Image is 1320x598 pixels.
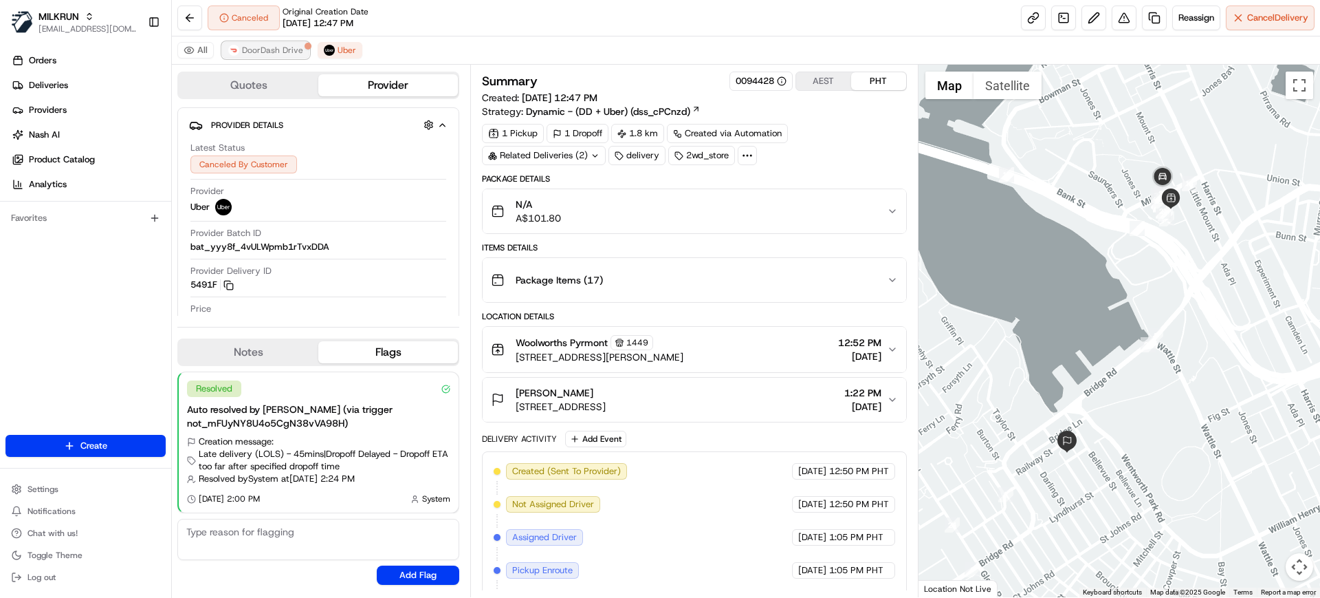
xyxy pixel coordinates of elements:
[377,566,459,585] button: Add Flag
[199,436,274,448] span: Creation message:
[1165,186,1180,202] div: 26
[829,498,889,511] span: 12:50 PM PHT
[516,197,561,211] span: N/A
[844,400,881,414] span: [DATE]
[925,72,973,99] button: Show street map
[318,74,458,96] button: Provider
[5,524,166,543] button: Chat with us!
[482,124,544,143] div: 1 Pickup
[187,381,241,397] div: Resolved
[482,146,606,165] div: Related Deliveries (2)
[482,434,557,445] div: Delivery Activity
[199,493,260,504] span: [DATE] 2:00 PM
[483,378,905,422] button: [PERSON_NAME][STREET_ADDRESS]1:22 PM[DATE]
[190,142,245,154] span: Latest Status
[838,336,881,350] span: 12:52 PM
[798,498,826,511] span: [DATE]
[190,241,329,253] span: bat_yyy8f_4vULWpmb1rTvxDDA
[177,42,214,58] button: All
[1172,6,1220,30] button: Reassign
[1182,176,1197,191] div: 14
[1158,206,1173,222] div: 20
[829,465,889,478] span: 12:50 PM PHT
[1148,328,1163,343] div: 3
[1261,588,1316,596] a: Report a map error
[965,562,980,577] div: 1
[668,146,735,165] div: 2wd_store
[179,341,318,363] button: Notes
[29,178,67,191] span: Analytics
[1233,588,1253,596] a: Terms (opens in new tab)
[851,72,906,90] button: PHT
[11,11,33,33] img: MILKRUN
[1155,186,1170,202] div: 31
[242,45,303,56] span: DoorDash Drive
[516,400,606,414] span: [STREET_ADDRESS]
[1159,211,1174,226] div: 5
[565,431,626,447] button: Add Event
[522,92,597,104] span: [DATE] 12:47 PM
[5,435,166,457] button: Create
[27,550,82,561] span: Toggle Theme
[29,104,67,116] span: Providers
[190,303,211,315] span: Price
[667,124,788,143] div: Created via Automation
[998,487,1013,502] div: 2
[611,124,664,143] div: 1.8 km
[1151,188,1166,203] div: 30
[512,498,594,511] span: Not Assigned Driver
[796,72,851,90] button: AEST
[736,75,786,87] button: 0094428
[547,124,608,143] div: 1 Dropoff
[512,465,621,478] span: Created (Sent To Provider)
[482,242,906,253] div: Items Details
[190,185,224,197] span: Provider
[918,580,998,597] div: Location Not Live
[829,531,883,544] span: 1:05 PM PHT
[608,146,665,165] div: delivery
[27,572,56,583] span: Log out
[283,6,368,17] span: Original Creation Date
[1178,12,1214,24] span: Reassign
[5,173,171,195] a: Analytics
[5,124,171,146] a: Nash AI
[38,10,79,23] button: MILKRUN
[190,279,234,291] button: 5491F
[1150,588,1225,596] span: Map data ©2025 Google
[29,54,56,67] span: Orders
[1286,72,1313,99] button: Toggle fullscreen view
[516,350,683,364] span: [STREET_ADDRESS][PERSON_NAME]
[5,50,171,72] a: Orders
[5,6,142,39] button: MILKRUNMILKRUN[EMAIL_ADDRESS][DOMAIN_NAME]
[215,199,232,215] img: uber-new-logo.jpeg
[80,440,107,452] span: Create
[187,403,450,430] div: Auto resolved by [PERSON_NAME] (via trigger not_mFUyNY8U4o5CgN38vVA98H)
[318,341,458,363] button: Flags
[208,6,280,30] button: Canceled
[179,74,318,96] button: Quotes
[1130,221,1145,236] div: 4
[199,473,278,485] span: Resolved by System
[1083,588,1142,597] button: Keyboard shortcuts
[516,211,561,225] span: A$101.80
[5,546,166,565] button: Toggle Theme
[5,568,166,587] button: Log out
[318,42,362,58] button: Uber
[798,564,826,577] span: [DATE]
[516,386,593,400] span: [PERSON_NAME]
[338,45,356,56] span: Uber
[190,201,210,213] span: Uber
[5,480,166,499] button: Settings
[482,91,597,105] span: Created:
[38,23,137,34] button: [EMAIL_ADDRESS][DOMAIN_NAME]
[512,531,577,544] span: Assigned Driver
[798,531,826,544] span: [DATE]
[973,72,1042,99] button: Show satellite imagery
[199,448,450,473] span: Late delivery (LOLS) - 45mins | Dropoff Delayed - Dropoff ETA too far after specified dropoff time
[844,386,881,400] span: 1:22 PM
[512,564,573,577] span: Pickup Enroute
[281,473,355,485] span: at [DATE] 2:24 PM
[27,484,58,495] span: Settings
